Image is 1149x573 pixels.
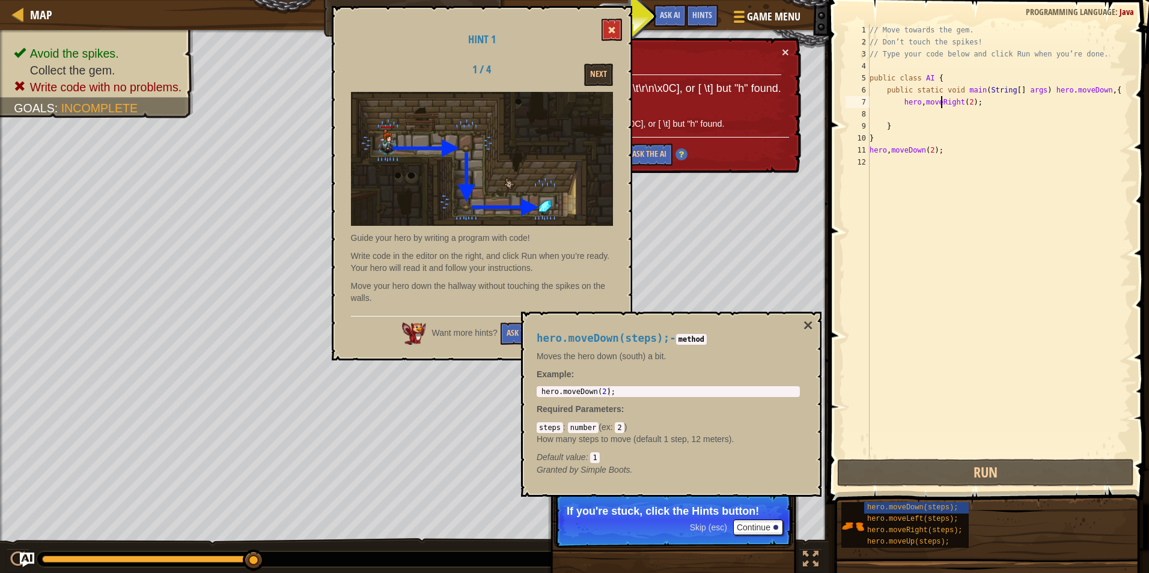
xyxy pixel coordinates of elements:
span: Ask AI [660,9,680,20]
span: hero.moveRight(steps); [867,526,962,535]
h3: Fix Your Code [499,58,781,75]
img: portrait.png [841,515,864,538]
button: Next [584,64,613,86]
img: AI [402,323,426,344]
div: ( ) [537,421,800,463]
span: ex [602,422,611,432]
div: 7 [846,96,870,108]
p: Expected ";", "throws", "{", [ \t\r\n\x0C], or [ \t] but "h" found. [499,118,781,130]
span: Want more hints? [432,328,498,338]
span: : [563,422,568,432]
li: Collect the gem. [14,62,181,79]
div: 8 [846,108,870,120]
span: Game Menu [747,9,800,25]
span: : [611,422,615,432]
button: × [782,46,789,58]
div: 1 [846,24,870,36]
h2: 1 / 4 [444,64,519,76]
span: Write code with no problems. [30,80,181,94]
div: 6 [846,84,870,96]
a: Map [24,7,52,23]
span: Hints [692,9,712,20]
span: : [1115,6,1120,17]
span: : [586,452,591,462]
span: Java [1120,6,1134,17]
span: : [55,102,61,115]
code: 2 [615,422,624,433]
code: method [676,334,707,345]
button: Continue [733,520,783,535]
span: Programming language [1026,6,1115,17]
button: Ask AI [20,553,34,567]
span: Hint 1 [468,32,496,47]
em: Simple Boots. [537,465,633,474]
div: 12 [846,156,870,168]
button: Run [837,459,1134,487]
code: number [568,422,599,433]
button: Toggle fullscreen [799,548,823,573]
span: Goals [14,102,55,115]
p: Expected ";", "throws", "{", [ \t\r\n\x0C], or [ \t] but "h" found. [499,81,781,97]
span: Map [30,7,52,23]
div: 3 [846,48,870,60]
img: Dungeons of kithgard [351,92,613,226]
li: Write code with no problems. [14,79,181,95]
span: Incomplete [61,102,138,115]
span: hero.moveUp(steps); [867,538,949,546]
button: Ask the AI [626,144,672,166]
button: Ask the AI [501,323,547,345]
div: 2 [846,36,870,48]
span: hero.moveDown(steps); [537,332,669,344]
button: Game Menu [724,5,808,33]
span: hero.moveLeft(steps); [867,515,958,523]
code: steps [537,422,563,433]
strong: : [537,369,574,379]
button: × [803,317,813,334]
p: How many steps to move (default 1 step, 12 meters). [537,433,800,445]
div: 5 [846,72,870,84]
div: 11 [846,144,870,156]
p: Move your hero down the hallway without touching the spikes on the walls. [351,280,613,304]
span: Example [537,369,571,379]
p: If you're stuck, click the Hints button! [567,505,780,517]
code: 1 [590,452,599,463]
h4: - [537,333,800,344]
span: Skip (esc) [690,523,727,532]
div: 10 [846,132,870,144]
button: Ask AI [654,5,686,27]
div: 4 [846,60,870,72]
p: Guide your hero by writing a program with code! [351,232,613,244]
span: Granted by [537,465,581,474]
span: hero.moveDown(steps); [867,503,958,512]
span: Default value [537,452,586,462]
button: Ctrl + P: Play [6,548,30,573]
p: Write code in the editor on the right, and click Run when you’re ready. Your hero will read it an... [351,250,613,274]
li: Avoid the spikes. [14,45,181,62]
span: : [621,404,624,414]
img: Hint [675,148,687,160]
span: Required Parameters [537,404,621,414]
span: Avoid the spikes. [30,47,119,60]
div: 9 [846,120,870,132]
span: Collect the gem. [30,64,115,77]
p: Moves the hero down (south) a bit. [537,350,800,362]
